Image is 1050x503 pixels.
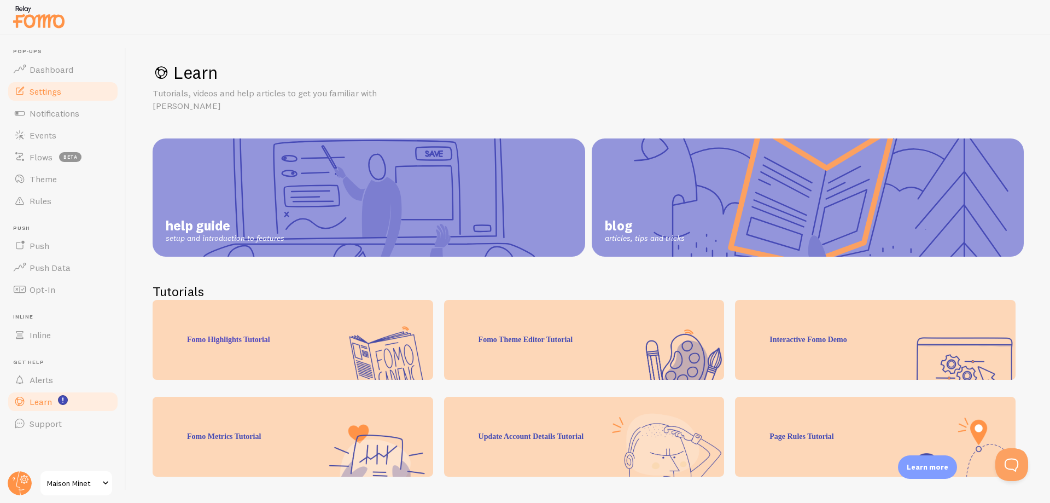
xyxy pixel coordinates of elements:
span: setup and introduction to features [166,234,284,244]
span: Support [30,418,62,429]
span: beta [59,152,81,162]
span: Notifications [30,108,79,119]
div: Fomo Theme Editor Tutorial [444,300,725,380]
span: Learn [30,396,52,407]
span: Flows [30,152,52,163]
span: Events [30,130,56,141]
span: Pop-ups [13,48,119,55]
svg: <p>Watch New Feature Tutorials!</p> [58,395,68,405]
span: Push [13,225,119,232]
a: blog articles, tips and tricks [592,138,1024,257]
span: Alerts [30,374,53,385]
span: Push [30,240,49,251]
a: Alerts [7,369,119,391]
h2: Tutorials [153,283,1024,300]
span: Push Data [30,262,71,273]
iframe: Help Scout Beacon - Open [995,448,1028,481]
a: Theme [7,168,119,190]
a: Learn [7,391,119,413]
span: help guide [166,217,284,234]
div: Interactive Fomo Demo [735,300,1016,380]
a: Opt-In [7,279,119,300]
span: Get Help [13,359,119,366]
a: Inline [7,324,119,346]
span: Dashboard [30,64,73,75]
a: Push Data [7,257,119,279]
div: Page Rules Tutorial [735,397,1016,477]
a: Flows beta [7,146,119,168]
span: Settings [30,86,61,97]
span: articles, tips and tricks [605,234,685,244]
a: Support [7,413,119,435]
a: Events [7,124,119,146]
span: Inline [13,314,119,321]
a: Settings [7,80,119,102]
h1: Learn [153,61,1024,84]
a: Rules [7,190,119,212]
a: Maison Minet [39,470,113,496]
span: Maison Minet [47,477,99,490]
div: Update Account Details Tutorial [444,397,725,477]
span: Opt-In [30,284,55,295]
span: blog [605,217,685,234]
a: Notifications [7,102,119,124]
div: Fomo Metrics Tutorial [153,397,433,477]
div: Fomo Highlights Tutorial [153,300,433,380]
span: Theme [30,174,57,184]
img: fomo-relay-logo-orange.svg [11,3,66,31]
a: Push [7,235,119,257]
span: Inline [30,329,51,340]
a: help guide setup and introduction to features [153,138,585,257]
span: Rules [30,195,51,206]
p: Learn more [907,462,948,472]
p: Tutorials, videos and help articles to get you familiar with [PERSON_NAME] [153,87,415,112]
div: Learn more [898,455,957,479]
a: Dashboard [7,59,119,80]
